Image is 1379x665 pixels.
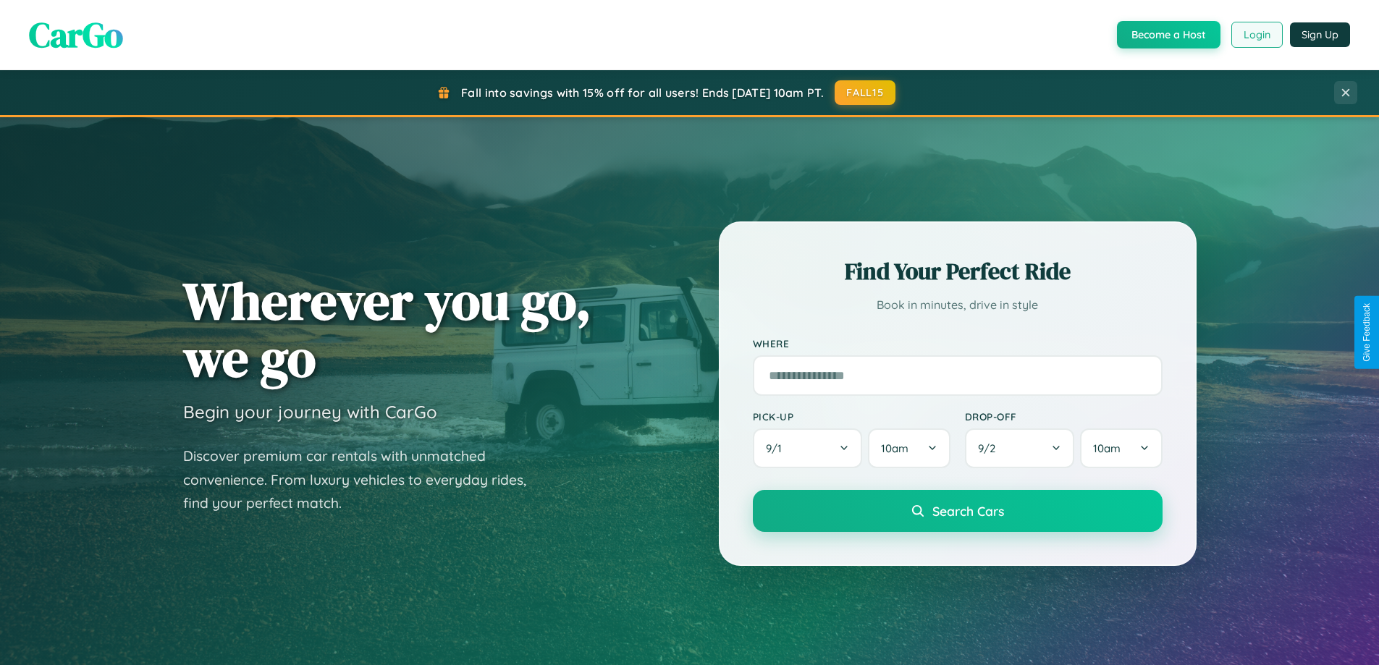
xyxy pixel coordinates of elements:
[29,11,123,59] span: CarGo
[753,490,1163,532] button: Search Cars
[183,401,437,423] h3: Begin your journey with CarGo
[753,337,1163,350] label: Where
[868,428,950,468] button: 10am
[753,410,950,423] label: Pick-up
[965,410,1163,423] label: Drop-off
[978,441,1003,455] span: 9 / 2
[1231,22,1283,48] button: Login
[183,444,545,515] p: Discover premium car rentals with unmatched convenience. From luxury vehicles to everyday rides, ...
[461,85,824,100] span: Fall into savings with 15% off for all users! Ends [DATE] 10am PT.
[965,428,1075,468] button: 9/2
[1080,428,1162,468] button: 10am
[766,441,789,455] span: 9 / 1
[1093,441,1121,455] span: 10am
[753,255,1163,287] h2: Find Your Perfect Ride
[1117,21,1220,48] button: Become a Host
[881,441,908,455] span: 10am
[1362,303,1372,362] div: Give Feedback
[753,428,863,468] button: 9/1
[753,295,1163,315] p: Book in minutes, drive in style
[835,80,895,105] button: FALL15
[1290,22,1350,47] button: Sign Up
[183,272,591,386] h1: Wherever you go, we go
[932,503,1004,519] span: Search Cars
